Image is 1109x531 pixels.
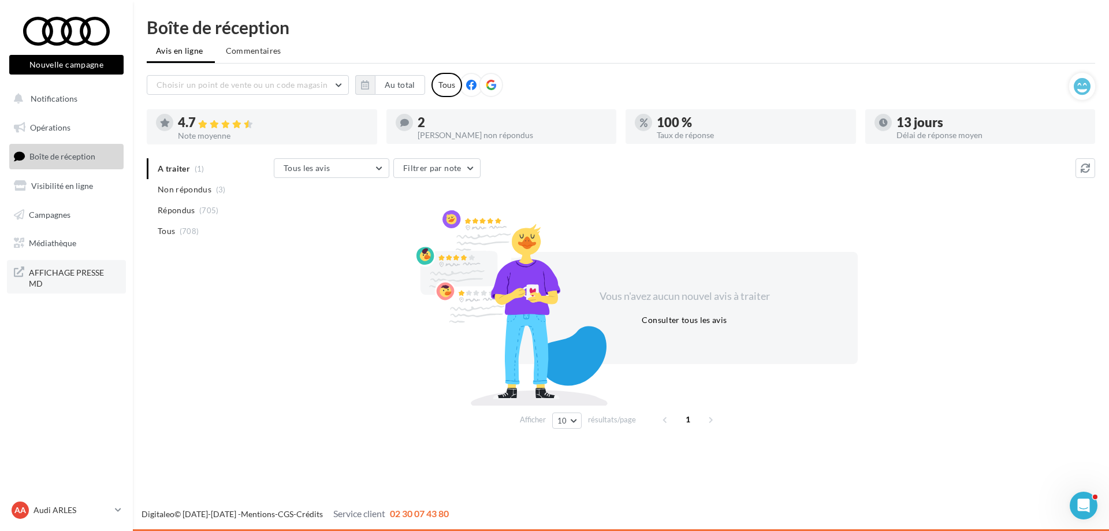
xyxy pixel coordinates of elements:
span: résultats/page [588,414,636,425]
span: Tous [158,225,175,237]
span: Service client [333,508,385,519]
span: Médiathèque [29,238,76,248]
div: Vous n'avez aucun nouvel avis à traiter [585,289,784,304]
div: Taux de réponse [657,131,847,139]
button: Au total [375,75,425,95]
span: Campagnes [29,209,70,219]
div: 4.7 [178,116,368,129]
a: AA Audi ARLES [9,499,124,521]
div: Note moyenne [178,132,368,140]
span: (705) [199,206,219,215]
span: Boîte de réception [29,151,95,161]
a: CGS [278,509,293,519]
div: 100 % [657,116,847,129]
div: [PERSON_NAME] non répondus [418,131,608,139]
button: Tous les avis [274,158,389,178]
button: Nouvelle campagne [9,55,124,75]
span: Notifications [31,94,77,103]
button: Au total [355,75,425,95]
a: AFFICHAGE PRESSE MD [7,260,126,294]
a: Mentions [241,509,275,519]
span: 02 30 07 43 80 [390,508,449,519]
span: (708) [180,226,199,236]
span: © [DATE]-[DATE] - - - [142,509,449,519]
a: Visibilité en ligne [7,174,126,198]
a: Campagnes [7,203,126,227]
span: Commentaires [226,45,281,57]
div: Tous [431,73,462,97]
span: AA [14,504,26,516]
span: (3) [216,185,226,194]
button: 10 [552,413,582,429]
button: Choisir un point de vente ou un code magasin [147,75,349,95]
button: Notifications [7,87,121,111]
span: 1 [679,410,697,429]
div: 2 [418,116,608,129]
span: Choisir un point de vente ou un code magasin [157,80,328,90]
span: Non répondus [158,184,211,195]
span: AFFICHAGE PRESSE MD [29,265,119,289]
p: Audi ARLES [34,504,110,516]
span: 10 [557,416,567,425]
a: Médiathèque [7,231,126,255]
a: Crédits [296,509,323,519]
span: Visibilité en ligne [31,181,93,191]
div: Délai de réponse moyen [896,131,1086,139]
span: Afficher [520,414,546,425]
button: Filtrer par note [393,158,481,178]
button: Consulter tous les avis [637,313,731,327]
div: Boîte de réception [147,18,1095,36]
span: Répondus [158,205,195,216]
span: Opérations [30,122,70,132]
a: Digitaleo [142,509,174,519]
div: 13 jours [896,116,1086,129]
span: Tous les avis [284,163,330,173]
a: Opérations [7,116,126,140]
a: Boîte de réception [7,144,126,169]
iframe: Intercom live chat [1070,492,1097,519]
